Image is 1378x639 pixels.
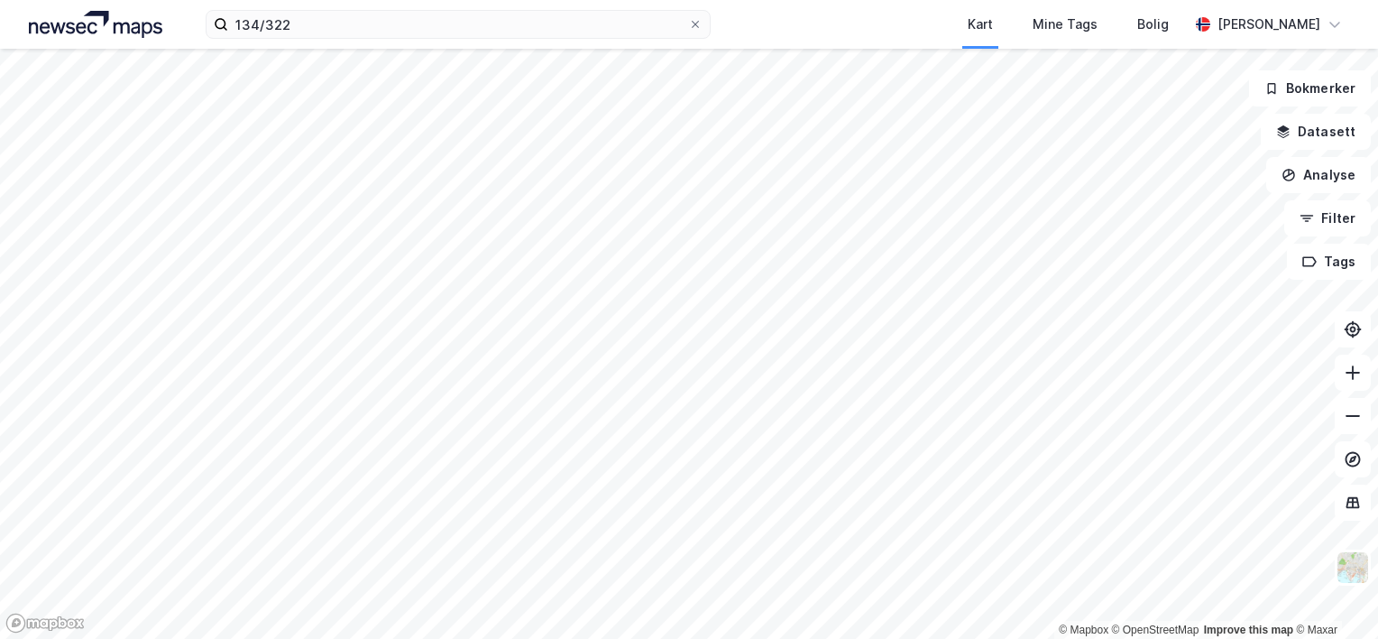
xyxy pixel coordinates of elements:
div: Mine Tags [1033,14,1098,35]
div: [PERSON_NAME] [1217,14,1320,35]
button: Bokmerker [1249,70,1371,106]
button: Filter [1284,200,1371,236]
img: logo.a4113a55bc3d86da70a041830d287a7e.svg [29,11,162,38]
input: Søk på adresse, matrikkel, gårdeiere, leietakere eller personer [228,11,688,38]
div: Bolig [1137,14,1169,35]
img: Z [1336,551,1370,585]
button: Analyse [1266,157,1371,193]
a: Mapbox [1059,624,1108,636]
div: Kart [968,14,993,35]
button: Tags [1287,244,1371,280]
a: Mapbox homepage [5,613,85,634]
a: Improve this map [1204,624,1293,636]
div: Kontrollprogram for chat [1288,552,1378,639]
button: Datasett [1261,114,1371,150]
a: OpenStreetMap [1112,624,1199,636]
iframe: Chat Widget [1288,552,1378,639]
